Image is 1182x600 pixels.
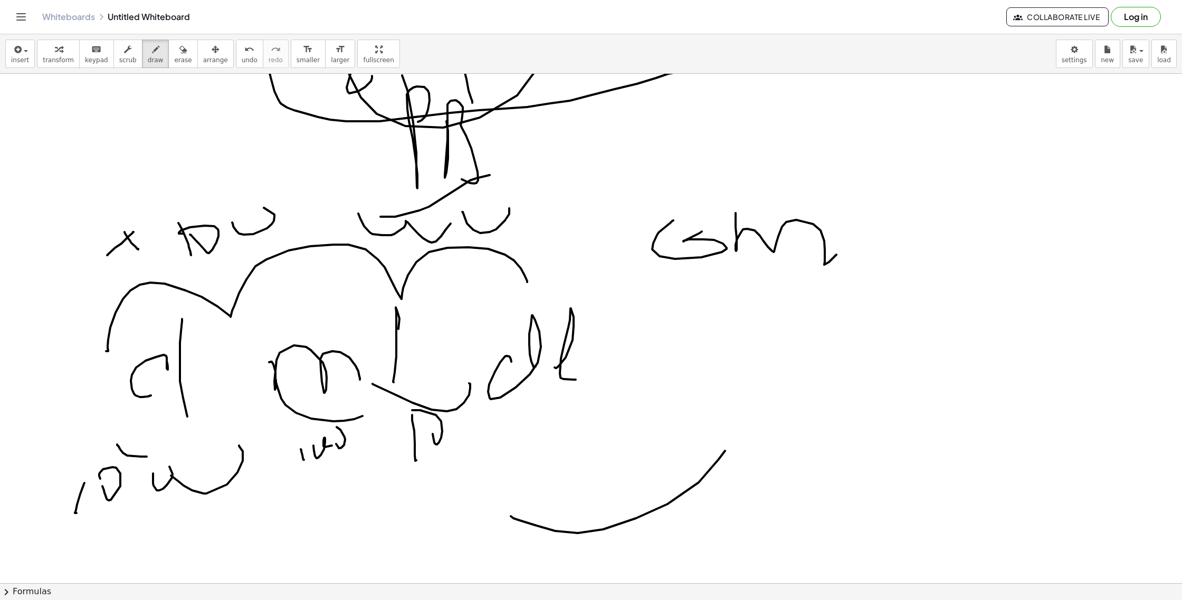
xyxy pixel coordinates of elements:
button: Log in [1111,7,1161,27]
button: undoundo [236,40,263,68]
button: transform [37,40,80,68]
span: smaller [297,56,320,64]
span: erase [174,56,192,64]
button: format_sizesmaller [291,40,326,68]
span: new [1101,56,1114,64]
span: larger [331,56,349,64]
i: redo [271,43,281,56]
button: load [1151,40,1177,68]
i: format_size [335,43,345,56]
button: arrange [197,40,234,68]
span: insert [11,56,29,64]
button: redoredo [263,40,289,68]
span: load [1157,56,1171,64]
span: arrange [203,56,228,64]
span: scrub [119,56,137,64]
button: save [1122,40,1149,68]
button: erase [168,40,197,68]
button: settings [1056,40,1093,68]
span: draw [148,56,164,64]
i: keyboard [91,43,101,56]
a: Whiteboards [42,12,95,22]
span: keypad [85,56,108,64]
span: fullscreen [363,56,394,64]
i: format_size [303,43,313,56]
button: fullscreen [357,40,399,68]
button: format_sizelarger [325,40,355,68]
span: undo [242,56,258,64]
i: undo [244,43,254,56]
span: Collaborate Live [1015,12,1100,22]
span: transform [43,56,74,64]
button: Toggle navigation [13,8,30,25]
button: draw [142,40,169,68]
button: keyboardkeypad [79,40,114,68]
span: settings [1062,56,1087,64]
button: insert [5,40,35,68]
button: new [1095,40,1120,68]
span: save [1128,56,1143,64]
button: scrub [113,40,142,68]
button: Collaborate Live [1006,7,1109,26]
span: redo [269,56,283,64]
